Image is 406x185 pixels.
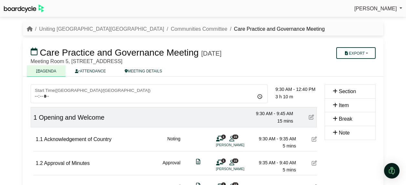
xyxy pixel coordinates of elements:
[4,5,44,13] img: BoardcycleBlackGreen-aaafeed430059cb809a45853b8cf6d952af9d84e6e89e1f1685b34bfd5cb7d64.svg
[31,59,123,64] span: Meeting Room 5, [STREET_ADDRESS]
[232,158,238,163] span: 15
[39,26,164,32] a: Uniting [GEOGRAPHIC_DATA][GEOGRAPHIC_DATA]
[336,47,375,59] button: Export
[221,158,226,163] span: 1
[221,135,226,139] span: 1
[339,103,349,108] span: Item
[339,130,350,136] span: Note
[40,48,199,58] span: Care Practice and Governance Meeting
[339,116,352,122] span: Break
[44,160,89,166] span: Approval of Minutes
[34,114,37,121] span: 1
[39,114,104,121] span: Opening and Welcome
[283,143,296,148] span: 5 mins
[201,49,222,57] div: [DATE]
[216,142,265,148] li: [PERSON_NAME]
[44,136,111,142] span: Acknowledgement of Country
[36,160,43,166] span: 1.2
[283,167,296,172] span: 5 mins
[339,89,356,94] span: Section
[251,159,296,166] div: 9:35 AM - 9:40 AM
[232,135,238,139] span: 15
[354,5,402,13] a: [PERSON_NAME]
[248,110,293,117] div: 9:30 AM - 9:45 AM
[227,25,325,33] li: Care Practice and Governance Meeting
[167,135,180,150] div: Noting
[384,163,400,179] div: Open Intercom Messenger
[66,65,115,77] a: ATTENDANCE
[251,135,296,142] div: 9:30 AM - 9:35 AM
[27,65,66,77] a: AGENDA
[276,86,321,93] div: 9:30 AM - 12:40 PM
[276,94,293,99] span: 3 h 10 m
[115,65,172,77] a: MEETING DETAILS
[162,159,180,174] div: Approval
[216,166,265,172] li: [PERSON_NAME]
[354,6,397,11] span: [PERSON_NAME]
[36,136,43,142] span: 1.1
[171,26,227,32] a: Communities Committee
[277,118,293,124] span: 15 mins
[27,25,325,33] nav: breadcrumb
